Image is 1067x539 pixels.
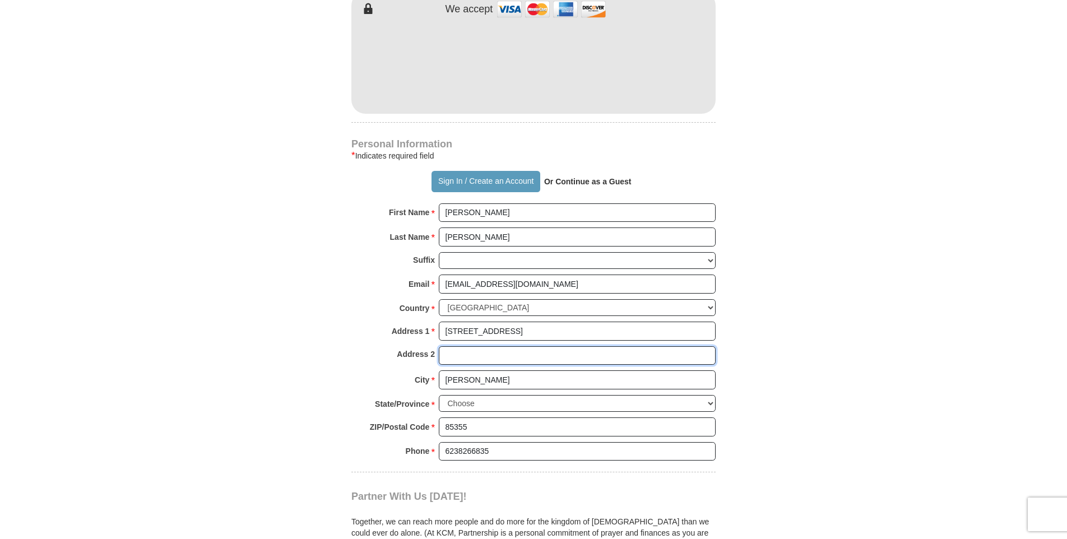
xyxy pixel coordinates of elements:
strong: Or Continue as a Guest [544,177,632,186]
strong: Phone [406,443,430,459]
strong: Last Name [390,229,430,245]
strong: Email [409,276,429,292]
h4: Personal Information [351,140,716,148]
strong: City [415,372,429,388]
div: Indicates required field [351,149,716,162]
strong: Address 2 [397,346,435,362]
strong: ZIP/Postal Code [370,419,430,435]
button: Sign In / Create an Account [432,171,540,192]
strong: State/Province [375,396,429,412]
strong: Country [400,300,430,316]
h4: We accept [446,3,493,16]
strong: Address 1 [392,323,430,339]
span: Partner With Us [DATE]! [351,491,467,502]
strong: Suffix [413,252,435,268]
strong: First Name [389,205,429,220]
